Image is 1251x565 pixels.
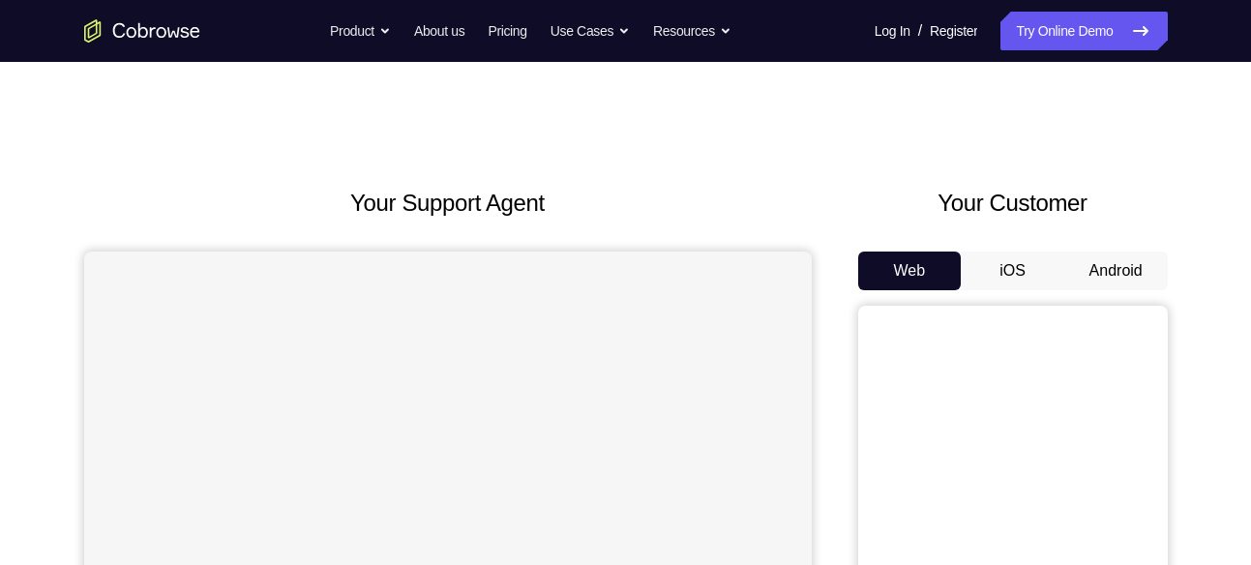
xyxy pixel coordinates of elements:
[858,186,1168,221] h2: Your Customer
[414,12,464,50] a: About us
[551,12,630,50] button: Use Cases
[918,19,922,43] span: /
[930,12,977,50] a: Register
[84,186,812,221] h2: Your Support Agent
[330,12,391,50] button: Product
[653,12,731,50] button: Resources
[1000,12,1167,50] a: Try Online Demo
[488,12,526,50] a: Pricing
[84,19,200,43] a: Go to the home page
[858,252,962,290] button: Web
[875,12,910,50] a: Log In
[1064,252,1168,290] button: Android
[961,252,1064,290] button: iOS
